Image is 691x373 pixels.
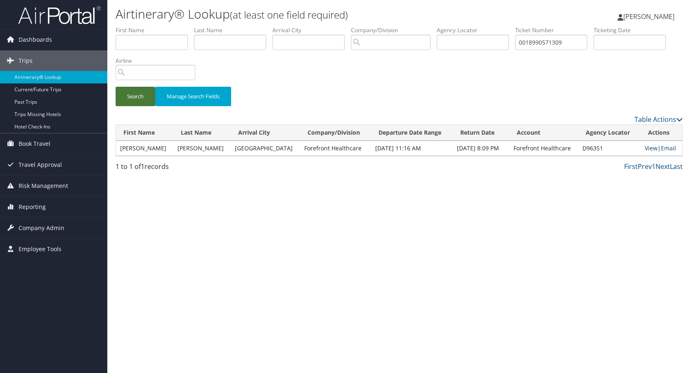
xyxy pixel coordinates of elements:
th: Agency Locator: activate to sort column ascending [578,125,641,141]
td: [DATE] 11:16 AM [371,141,453,156]
span: Dashboards [19,29,52,50]
th: Actions [641,125,682,141]
label: First Name [116,26,194,34]
a: 1 [652,162,656,171]
small: (at least one field required) [230,8,348,21]
td: D963S1 [578,141,641,156]
span: Book Travel [19,133,50,154]
th: Account: activate to sort column ascending [509,125,578,141]
label: Last Name [194,26,272,34]
a: First [624,162,638,171]
th: Return Date: activate to sort column ascending [453,125,509,141]
span: [PERSON_NAME] [623,12,674,21]
label: Ticket Number [515,26,594,34]
td: Forefront Healthcare [509,141,578,156]
th: Departure Date Range: activate to sort column ascending [371,125,453,141]
div: 1 to 1 of records [116,162,248,176]
button: Search [116,87,155,106]
span: Employee Tools [19,239,62,259]
th: First Name: activate to sort column ascending [116,125,173,141]
th: Company/Division [300,125,371,141]
img: airportal-logo.png [18,5,101,25]
td: [DATE] 8:09 PM [453,141,509,156]
a: Email [661,144,676,152]
span: Reporting [19,197,46,217]
span: Risk Management [19,176,68,196]
a: Prev [638,162,652,171]
th: Last Name: activate to sort column ascending [173,125,231,141]
th: Arrival City: activate to sort column ascending [231,125,300,141]
td: [PERSON_NAME] [116,141,173,156]
label: Agency Locator [437,26,515,34]
span: Company Admin [19,218,64,238]
td: | [641,141,682,156]
td: [GEOGRAPHIC_DATA] [231,141,300,156]
button: Manage Search Fields [155,87,231,106]
label: Arrival City [272,26,351,34]
h1: Airtinerary® Lookup [116,5,494,23]
a: Next [656,162,670,171]
span: 1 [141,162,144,171]
td: [PERSON_NAME] [173,141,231,156]
span: Trips [19,50,33,71]
a: [PERSON_NAME] [618,4,683,29]
label: Company/Division [351,26,437,34]
a: Table Actions [634,115,683,124]
label: Airline [116,57,201,65]
label: Ticketing Date [594,26,672,34]
a: View [645,144,658,152]
td: Forefront Healthcare [300,141,371,156]
span: Travel Approval [19,154,62,175]
a: Last [670,162,683,171]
